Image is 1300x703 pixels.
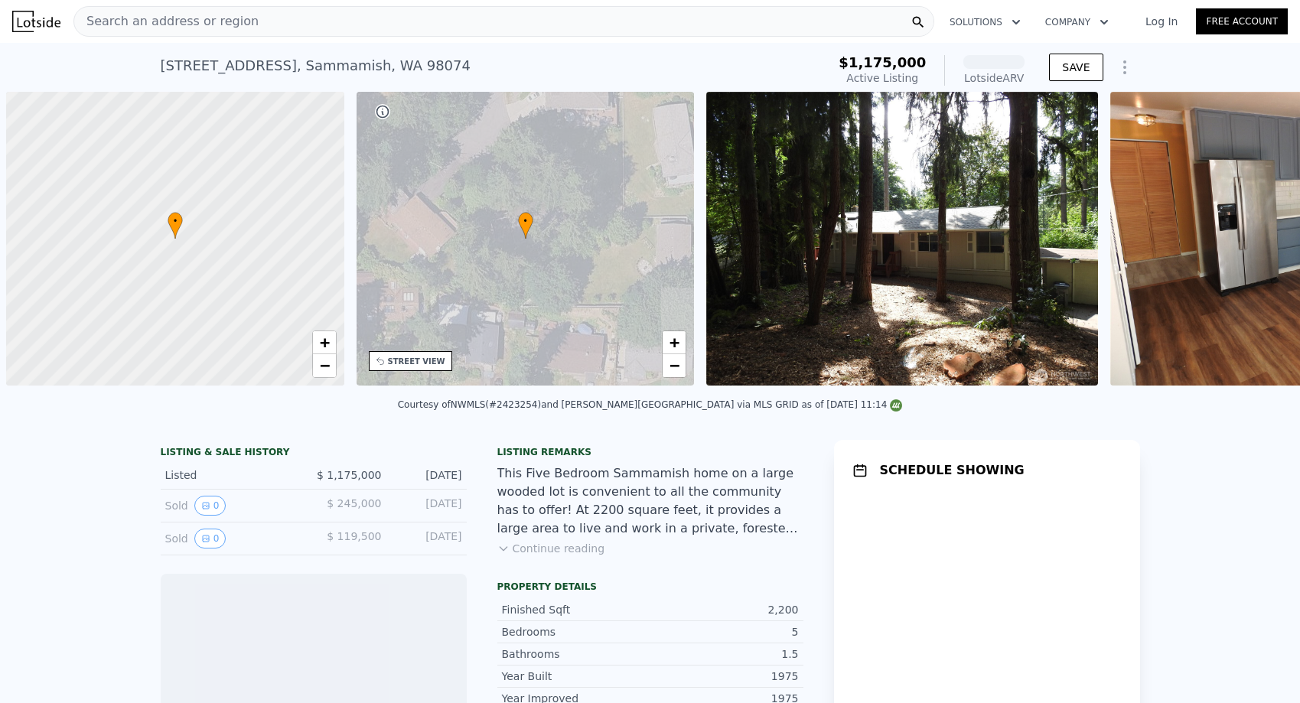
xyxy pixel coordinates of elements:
div: Bathrooms [502,646,650,662]
span: $ 119,500 [327,530,381,542]
span: $1,175,000 [839,54,926,70]
div: • [168,212,183,239]
a: Zoom out [663,354,686,377]
a: Zoom out [313,354,336,377]
img: NWMLS Logo [890,399,902,412]
span: + [670,333,679,352]
span: − [670,356,679,375]
a: Free Account [1196,8,1288,34]
div: Year Built [502,669,650,684]
a: Log In [1127,14,1196,29]
div: Listing remarks [497,446,803,458]
div: Bedrooms [502,624,650,640]
span: Active Listing [846,72,918,84]
img: Sale: 167513961 Parcel: 97941775 [706,92,1098,386]
span: $ 1,175,000 [317,469,382,481]
span: + [319,333,329,352]
div: Courtesy of NWMLS (#2423254) and [PERSON_NAME][GEOGRAPHIC_DATA] via MLS GRID as of [DATE] 11:14 [398,399,903,410]
span: Search an address or region [74,12,259,31]
a: Zoom in [663,331,686,354]
button: Continue reading [497,541,605,556]
span: • [168,214,183,228]
span: $ 245,000 [327,497,381,509]
div: [DATE] [394,467,462,483]
div: Property details [497,581,803,593]
div: 1975 [650,669,799,684]
div: Listed [165,467,301,483]
h1: SCHEDULE SHOWING [880,461,1025,480]
div: This Five Bedroom Sammamish home on a large wooded lot is convenient to all the community has to ... [497,464,803,538]
button: Solutions [937,8,1033,36]
div: [DATE] [394,529,462,548]
button: View historical data [194,529,226,548]
div: Finished Sqft [502,602,650,617]
button: View historical data [194,496,226,516]
div: • [518,212,533,239]
button: Show Options [1109,52,1140,83]
span: • [518,214,533,228]
span: − [319,356,329,375]
div: 1.5 [650,646,799,662]
a: Zoom in [313,331,336,354]
div: 2,200 [650,602,799,617]
img: Lotside [12,11,60,32]
div: Sold [165,529,301,548]
div: STREET VIEW [388,356,445,367]
div: [STREET_ADDRESS] , Sammamish , WA 98074 [161,55,471,76]
button: SAVE [1049,54,1103,81]
div: Lotside ARV [963,70,1025,86]
div: Sold [165,496,301,516]
div: 5 [650,624,799,640]
button: Company [1033,8,1121,36]
div: LISTING & SALE HISTORY [161,446,467,461]
div: [DATE] [394,496,462,516]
